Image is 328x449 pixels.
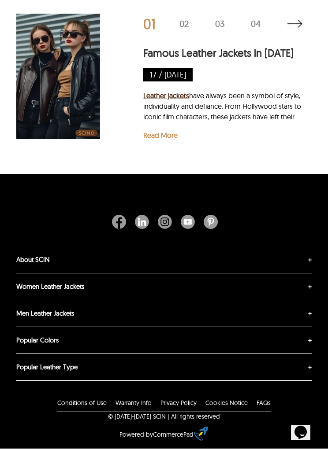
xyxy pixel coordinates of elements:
[181,215,195,229] img: Youtube
[16,309,74,318] a: Men Leather Jackets
[176,215,199,229] a: Youtube
[57,399,107,407] a: Conditions of Use
[143,43,294,60] a: Famous Leather Jackets in [DATE]
[143,131,178,140] a: Read More
[16,283,84,291] a: Women Leather Jackets
[143,47,294,60] h3: Famous Leather Jackets in [DATE]
[143,69,193,82] p: 17 / [DATE]
[143,91,305,122] div: have always been a symbol of style, individuality and defiance. From Hollywood stars to iconic fi...
[287,20,303,28] a: Latest Articles About Men's Leather Jackets
[135,215,149,229] img: Linkedin
[179,20,215,29] div: 02
[199,215,218,229] a: Pinterest
[215,20,251,29] div: 03
[16,256,50,264] a: About SCIN
[4,4,162,18] div: Welcome to our site, if you need help simply reply to this message, we are online and ready to help.
[4,4,145,17] span: Welcome to our site, if you need help simply reply to this message, we are online and ready to help.
[153,215,176,229] a: Instagram
[143,92,189,100] a: Leather jackets
[16,363,78,372] a: Popular Leather Type
[291,414,319,440] iframe: chat widget
[153,431,194,439] a: CommercePad
[204,215,218,229] img: Pinterest
[16,14,100,140] img: Famous Leather Jackets in 2025
[108,412,220,421] p: © [DATE]-[DATE] SCIN | All rights reserved
[158,215,172,229] img: Instagram
[119,431,194,439] div: Powered by
[194,427,208,441] img: eCommerce builder by CommercePad
[160,276,319,409] iframe: chat widget
[251,20,287,29] div: 04
[16,336,59,345] a: Popular Colors
[196,427,208,443] a: eCommerce builder by CommercePad
[143,17,179,31] div: 01
[116,399,152,407] a: Warranty Info
[112,215,126,229] img: Facebook
[16,14,178,140] a: Famous Leather Jackets in 2025
[112,215,130,229] a: Facebook
[130,215,153,229] a: Linkedin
